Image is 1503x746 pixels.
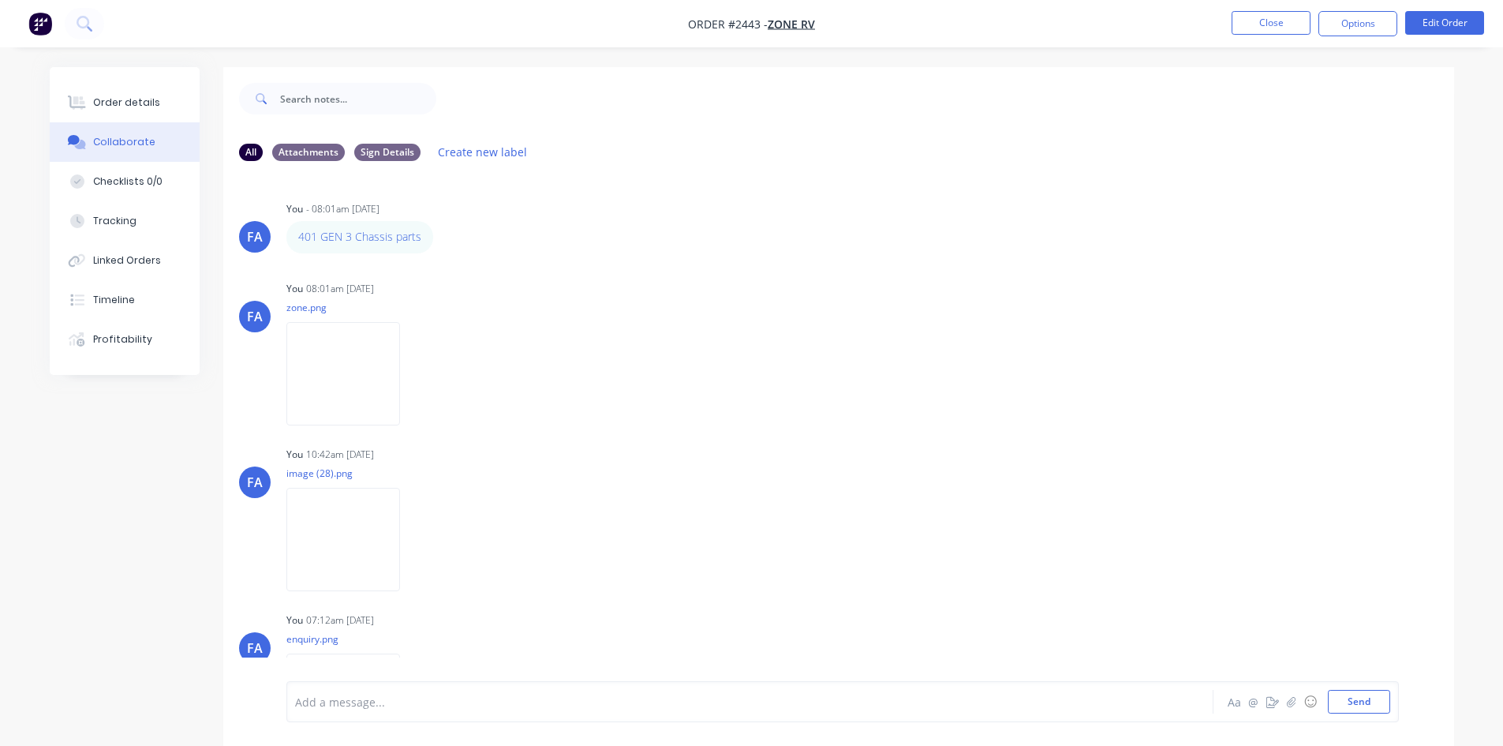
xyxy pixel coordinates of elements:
button: Profitability [50,320,200,359]
div: You [286,282,303,296]
a: 401 GEN 3 Chassis parts [298,229,421,244]
div: FA [247,639,263,658]
span: Order #2443 - [688,17,768,32]
button: ☺ [1301,692,1320,711]
button: Tracking [50,201,200,241]
button: Create new label [430,141,536,163]
div: Timeline [93,293,135,307]
div: FA [247,227,263,246]
img: Factory [28,12,52,36]
div: 10:42am [DATE] [306,448,374,462]
p: image (28).png [286,467,416,480]
div: All [239,144,263,161]
p: enquiry.png [286,632,416,646]
button: Timeline [50,280,200,320]
div: Tracking [93,214,136,228]
div: - 08:01am [DATE] [306,202,379,216]
button: Linked Orders [50,241,200,280]
div: You [286,613,303,628]
div: Collaborate [93,135,155,149]
div: Order details [93,96,160,110]
button: Close [1232,11,1310,35]
div: Checklists 0/0 [93,174,163,189]
button: Edit Order [1405,11,1484,35]
div: You [286,202,303,216]
div: 08:01am [DATE] [306,282,374,296]
button: Send [1328,690,1390,714]
button: Checklists 0/0 [50,162,200,201]
button: @ [1244,692,1263,711]
div: Linked Orders [93,253,161,268]
div: 07:12am [DATE] [306,613,374,628]
div: FA [247,307,263,326]
a: Zone RV [768,17,815,32]
div: Profitability [93,332,152,347]
p: zone.png [286,301,416,314]
div: FA [247,473,263,492]
div: Sign Details [354,144,421,161]
button: Collaborate [50,122,200,162]
div: Attachments [272,144,345,161]
div: You [286,448,303,462]
button: Aa [1225,692,1244,711]
input: Search notes... [280,83,436,114]
button: Options [1318,11,1397,36]
button: Order details [50,83,200,122]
